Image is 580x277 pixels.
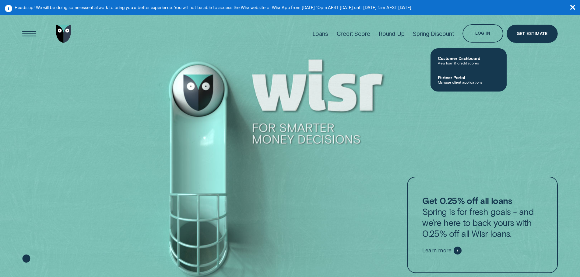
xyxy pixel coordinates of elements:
a: Spring Discount [413,13,454,54]
a: Loans [312,13,328,54]
a: Partner PortalManage client applications [431,70,507,89]
span: Learn more [422,247,451,254]
a: Credit Score [337,13,371,54]
span: Partner Portal [438,75,499,80]
span: Customer Dashboard [438,56,499,61]
a: Get Estimate [507,25,558,43]
p: Spring is for fresh goals - and we’re here to back yours with 0.25% off all Wisr loans. [422,195,542,239]
a: Round Up [379,13,405,54]
span: View loan & credit scores [438,61,499,65]
a: Go to home page [54,13,73,54]
strong: Get 0.25% off all loans [422,195,512,206]
div: Credit Score [337,30,371,37]
div: Round Up [379,30,405,37]
div: Loans [312,30,328,37]
div: Spring Discount [413,30,454,37]
button: Open Menu [20,25,38,43]
img: Wisr [56,25,71,43]
button: Log in [462,24,503,43]
a: Get 0.25% off all loansSpring is for fresh goals - and we’re here to back yours with 0.25% off al... [407,177,557,273]
a: Customer DashboardView loan & credit scores [431,51,507,70]
span: Manage client applications [438,80,499,84]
